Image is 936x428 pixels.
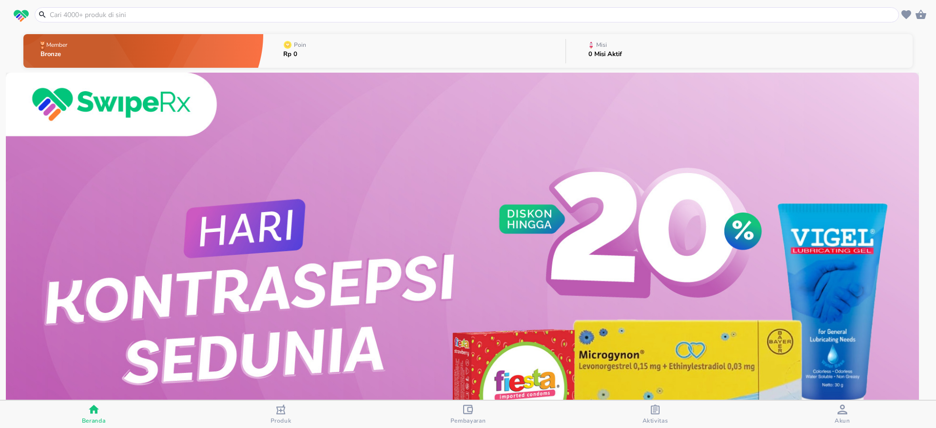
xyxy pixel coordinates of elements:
[566,32,913,70] button: Misi0 Misi Aktif
[14,10,29,22] img: logo_swiperx_s.bd005f3b.svg
[643,417,668,425] span: Aktivitas
[562,401,749,428] button: Aktivitas
[835,417,850,425] span: Akun
[271,417,292,425] span: Produk
[82,417,106,425] span: Beranda
[40,51,69,58] p: Bronze
[588,51,622,58] p: 0 Misi Aktif
[374,401,562,428] button: Pembayaran
[450,417,486,425] span: Pembayaran
[187,401,374,428] button: Produk
[49,10,897,20] input: Cari 4000+ produk di sini
[23,32,263,70] button: MemberBronze
[46,42,67,48] p: Member
[294,42,306,48] p: Poin
[283,51,308,58] p: Rp 0
[749,401,936,428] button: Akun
[263,32,565,70] button: PoinRp 0
[596,42,607,48] p: Misi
